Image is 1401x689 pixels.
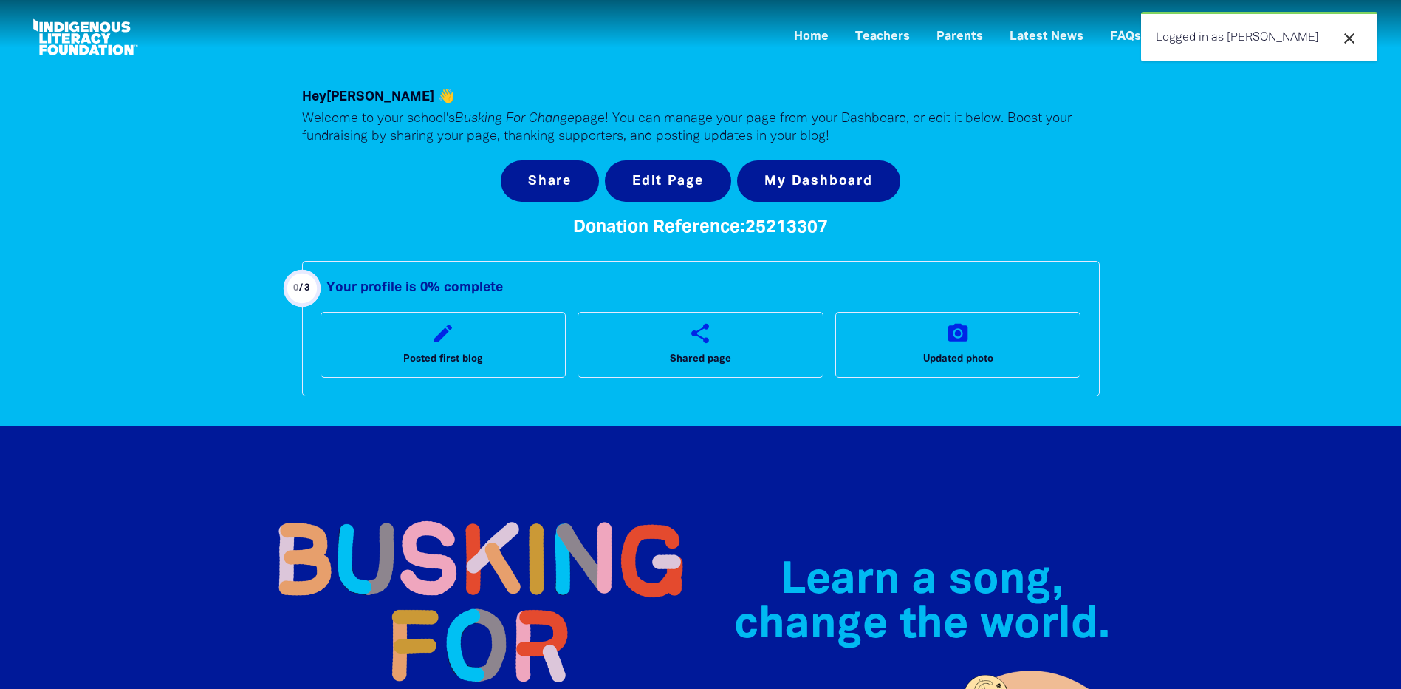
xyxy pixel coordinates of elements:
[431,322,455,345] i: edit
[846,25,919,50] a: Teachers
[785,25,837,50] a: Home
[737,160,900,202] a: My Dashboard
[688,322,712,345] i: share
[326,282,503,293] strong: Your profile is 0% complete
[835,312,1081,377] a: camera_altUpdated photo
[605,160,731,202] button: Edit Page
[403,350,483,368] span: Posted first blog
[293,284,299,292] span: 0
[946,322,970,345] i: camera_alt
[578,312,823,377] a: shareShared page
[455,112,575,125] em: Busking For Change
[302,110,1100,146] p: Welcome to your school's page! You can manage your page from your Dashboard, or edit it below. Bo...
[928,25,992,50] a: Parents
[1141,12,1377,61] div: Logged in as [PERSON_NAME]
[1340,30,1358,47] i: close
[670,350,731,368] span: Shared page
[1336,29,1363,48] button: close
[302,91,454,103] span: Hey [PERSON_NAME] 👋
[501,160,599,202] button: Share
[923,350,993,368] span: Updated photo
[1101,25,1150,50] a: FAQs
[734,561,1110,646] span: Learn a song, change the world.
[321,312,566,377] a: editPosted first blog
[293,279,310,297] div: / 3
[1001,25,1092,50] a: Latest News
[573,220,828,236] span: Donation Reference: 25213307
